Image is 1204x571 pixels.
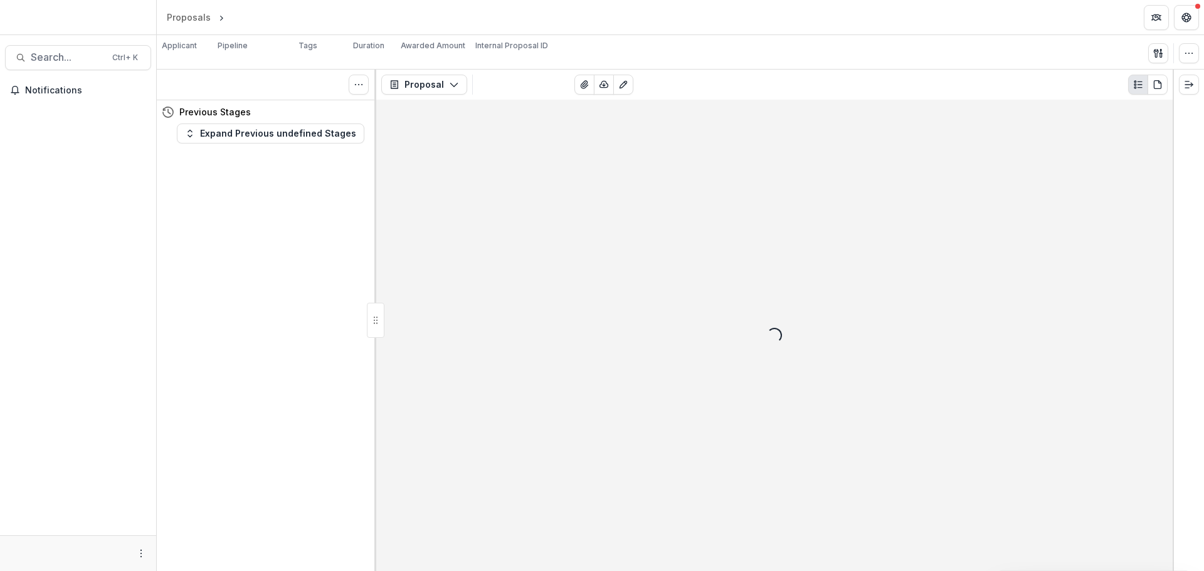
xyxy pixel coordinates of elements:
button: More [134,546,149,561]
button: Partners [1144,5,1169,30]
button: Notifications [5,80,151,100]
nav: breadcrumb [162,8,280,26]
button: View Attached Files [574,75,594,95]
span: Notifications [25,85,146,96]
div: Ctrl + K [110,51,140,65]
a: Proposals [162,8,216,26]
button: PDF view [1148,75,1168,95]
span: Search... [31,51,105,63]
button: Proposal [381,75,467,95]
p: Pipeline [218,40,248,51]
p: Tags [298,40,317,51]
button: Get Help [1174,5,1199,30]
p: Applicant [162,40,197,51]
button: Plaintext view [1128,75,1148,95]
p: Duration [353,40,384,51]
h4: Previous Stages [179,105,251,118]
div: Proposals [167,11,211,24]
button: Expand right [1179,75,1199,95]
button: Expand Previous undefined Stages [177,123,364,144]
button: Search... [5,45,151,70]
p: Internal Proposal ID [475,40,548,51]
button: Edit as form [613,75,633,95]
p: Awarded Amount [401,40,465,51]
button: Toggle View Cancelled Tasks [349,75,369,95]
